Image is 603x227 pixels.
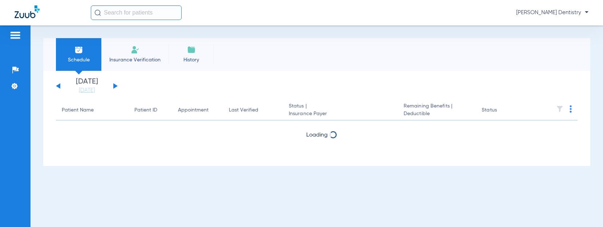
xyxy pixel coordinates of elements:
th: Status | [283,100,398,121]
li: [DATE] [65,78,109,94]
div: Last Verified [229,106,258,114]
span: Loading [306,132,328,138]
span: History [174,56,209,64]
div: Patient ID [134,106,157,114]
img: Search Icon [94,9,101,16]
span: Insurance Verification [107,56,163,64]
img: filter.svg [556,105,563,113]
div: Last Verified [229,106,277,114]
img: Manual Insurance Verification [131,45,139,54]
th: Status [476,100,525,121]
div: Patient ID [134,106,166,114]
div: Patient Name [62,106,123,114]
img: Schedule [74,45,83,54]
div: Patient Name [62,106,94,114]
img: group-dot-blue.svg [570,105,572,113]
span: Deductible [404,110,470,118]
div: Appointment [178,106,209,114]
div: Appointment [178,106,217,114]
span: [PERSON_NAME] Dentistry [516,9,588,16]
input: Search for patients [91,5,182,20]
th: Remaining Benefits | [398,100,476,121]
span: Schedule [61,56,96,64]
img: History [187,45,196,54]
span: Insurance Payer [289,110,392,118]
img: Zuub Logo [15,5,40,18]
a: [DATE] [65,87,109,94]
img: hamburger-icon [9,31,21,40]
